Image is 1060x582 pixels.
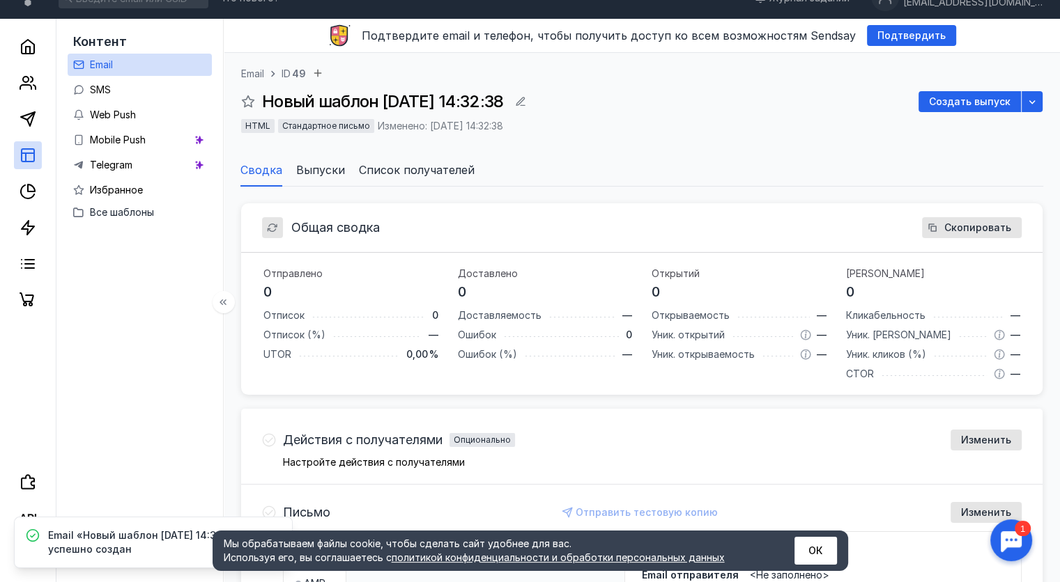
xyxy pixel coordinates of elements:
[48,528,260,556] span: Email «Новый шаблон [DATE] 14:32:38» успешно создан
[846,309,925,321] span: Кликабельность
[362,29,856,42] span: Подтвердите email и телефон, чтобы получить доступ ко всем возможностям Sendsay
[961,434,1011,446] span: Изменить
[282,120,370,131] span: Стандартное письмо
[68,154,212,176] a: Telegram
[263,283,272,300] span: 0
[292,67,306,81] span: 49
[68,54,212,76] a: Email
[642,569,739,581] span: Email отправителя
[1011,308,1020,322] span: —
[68,129,212,151] a: Mobile Push
[68,179,212,201] a: Избранное
[1011,347,1020,361] span: —
[652,329,725,340] span: Уник. открытий
[90,134,146,145] span: Mobile Push
[90,58,113,70] span: Email
[241,67,264,81] a: Email
[378,120,503,132] span: Изменено: [DATE] 14:32:38
[283,457,1022,467] p: Настройте действия с получателями
[846,348,926,360] span: Уник. кликов (%)
[73,201,206,223] button: Все шаблоны
[406,347,438,361] span: 0,00 %
[961,507,1011,519] span: Изменить
[263,267,438,281] h4: Отправлено
[652,348,755,360] span: Уник. открываемость
[68,104,212,126] a: Web Push
[652,267,827,281] h4: Открытий
[458,267,633,281] h4: Доставлено
[846,329,951,340] span: Уник. [PERSON_NAME]
[458,283,466,300] span: 0
[846,267,1021,281] h4: [PERSON_NAME]
[817,328,827,342] span: —
[622,347,632,361] span: —
[846,368,874,379] span: CTOR
[283,433,515,447] h4: Действия с получателямиОпционально
[245,120,270,131] span: HTML
[919,91,1021,112] button: Создать выпуск
[224,537,760,565] div: Мы обрабатываем файлы cookie, чтобы сделать сайт удобнее для вас. Используя его, вы соглашаетесь c
[263,348,291,360] span: UTOR
[817,347,827,361] span: —
[652,283,660,300] span: 0
[877,30,946,42] span: Подтвердить
[622,308,632,322] span: —
[392,551,725,563] a: политикой конфиденциальности и обработки персональных данных
[458,348,517,360] span: Ошибок (%)
[750,569,829,581] span: <Не заполнено>
[652,309,730,321] span: Открываемость
[1011,328,1020,342] span: —
[922,217,1022,238] button: Скопировать
[31,8,47,24] div: 1
[240,162,282,178] span: Сводка
[359,162,475,178] span: Список получателей
[90,184,143,196] span: Избранное
[951,502,1022,523] button: Изменить
[429,328,438,342] span: —
[846,283,854,300] span: 0
[262,91,503,111] span: Новый шаблон [DATE] 14:32:38
[929,96,1011,108] span: Создать выпуск
[73,34,127,49] span: Контент
[432,308,438,322] span: 0
[263,329,325,340] span: Отписок (%)
[90,159,132,171] span: Telegram
[867,25,956,46] button: Подтвердить
[626,328,632,342] span: 0
[1011,367,1020,381] span: —
[944,222,1011,234] span: Скопировать
[90,84,111,95] span: SMS
[90,206,154,218] span: Все шаблоны
[296,162,345,178] span: Выпуски
[291,219,380,236] span: Общая сводка
[68,79,212,101] a: SMS
[458,329,496,340] span: Ошибок
[454,436,511,444] div: Опционально
[951,430,1022,450] button: Изменить
[458,309,541,321] span: Доставляемость
[817,308,827,322] span: —
[263,309,305,321] span: Отписок
[794,537,837,565] button: ОК
[282,68,291,79] span: ID
[283,505,330,519] h4: Письмо
[283,433,443,447] span: Действия с получателями
[90,109,136,120] span: Web Push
